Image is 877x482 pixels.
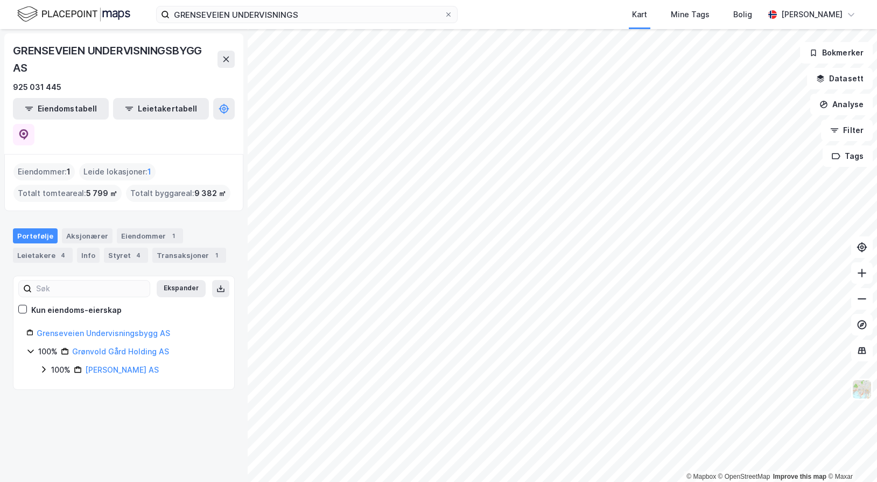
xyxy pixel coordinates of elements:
a: [PERSON_NAME] AS [85,365,159,374]
a: Grønvold Gård Holding AS [72,347,169,356]
a: Grenseveien Undervisningsbygg AS [37,329,170,338]
img: logo.f888ab2527a4732fd821a326f86c7f29.svg [17,5,130,24]
div: Aksjonærer [62,228,113,243]
a: Improve this map [773,473,826,480]
iframe: Chat Widget [823,430,877,482]
div: 100% [51,364,71,376]
div: 1 [168,230,179,241]
button: Analyse [810,94,873,115]
a: OpenStreetMap [718,473,770,480]
div: Eiendommer : [13,163,75,180]
span: 9 382 ㎡ [194,187,226,200]
button: Tags [823,145,873,167]
div: Leide lokasjoner : [79,163,156,180]
button: Bokmerker [800,42,873,64]
input: Søk på adresse, matrikkel, gårdeiere, leietakere eller personer [170,6,444,23]
img: Z [852,379,872,400]
div: Kun eiendoms-eierskap [31,304,122,317]
div: Totalt byggareal : [126,185,230,202]
button: Ekspander [157,280,206,297]
input: Søk [32,281,150,297]
button: Eiendomstabell [13,98,109,120]
span: 1 [148,165,151,178]
a: Mapbox [686,473,716,480]
div: [PERSON_NAME] [781,8,843,21]
div: Styret [104,248,148,263]
span: 1 [67,165,71,178]
button: Leietakertabell [113,98,209,120]
span: 5 799 ㎡ [86,187,117,200]
div: Mine Tags [671,8,710,21]
div: Totalt tomteareal : [13,185,122,202]
div: Eiendommer [117,228,183,243]
div: Kontrollprogram for chat [823,430,877,482]
div: Portefølje [13,228,58,243]
div: Transaksjoner [152,248,226,263]
div: 925 031 445 [13,81,61,94]
div: 4 [133,250,144,261]
div: Leietakere [13,248,73,263]
div: GRENSEVEIEN UNDERVISNINGSBYGG AS [13,42,218,76]
div: Bolig [733,8,752,21]
div: 100% [38,345,58,358]
div: 1 [211,250,222,261]
button: Filter [821,120,873,141]
div: Info [77,248,100,263]
button: Datasett [807,68,873,89]
div: 4 [58,250,68,261]
div: Kart [632,8,647,21]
